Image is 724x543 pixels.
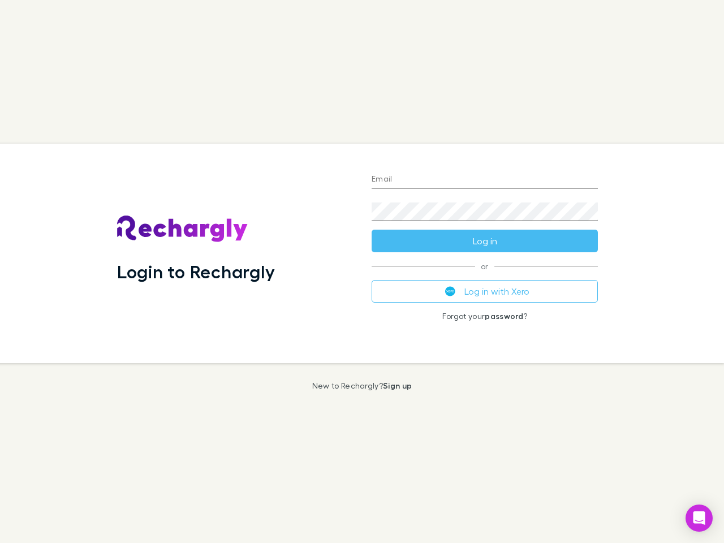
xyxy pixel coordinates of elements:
a: Sign up [383,381,412,390]
div: Open Intercom Messenger [686,505,713,532]
h1: Login to Rechargly [117,261,275,282]
p: Forgot your ? [372,312,598,321]
button: Log in with Xero [372,280,598,303]
button: Log in [372,230,598,252]
img: Xero's logo [445,286,455,296]
a: password [485,311,523,321]
img: Rechargly's Logo [117,216,248,243]
p: New to Rechargly? [312,381,412,390]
